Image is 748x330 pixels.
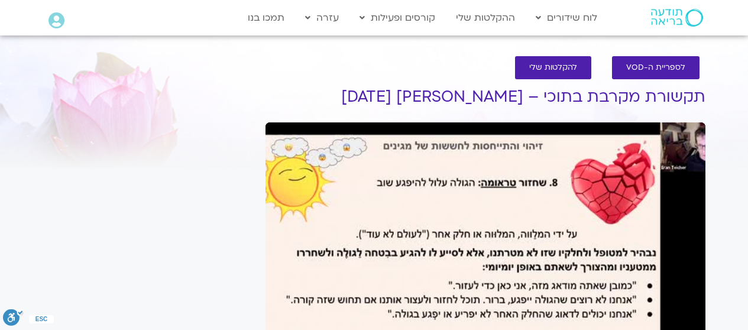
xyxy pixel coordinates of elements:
a: להקלטות שלי [515,56,591,79]
span: להקלטות שלי [529,63,577,72]
a: לוח שידורים [530,7,603,29]
a: תמכו בנו [242,7,290,29]
a: קורסים ופעילות [354,7,441,29]
a: עזרה [299,7,345,29]
a: ההקלטות שלי [450,7,521,29]
h1: תקשורת מקרבת בתוכי – [PERSON_NAME] [DATE] [265,88,705,106]
span: לספריית ה-VOD [626,63,685,72]
a: לספריית ה-VOD [612,56,700,79]
img: תודעה בריאה [651,9,703,27]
